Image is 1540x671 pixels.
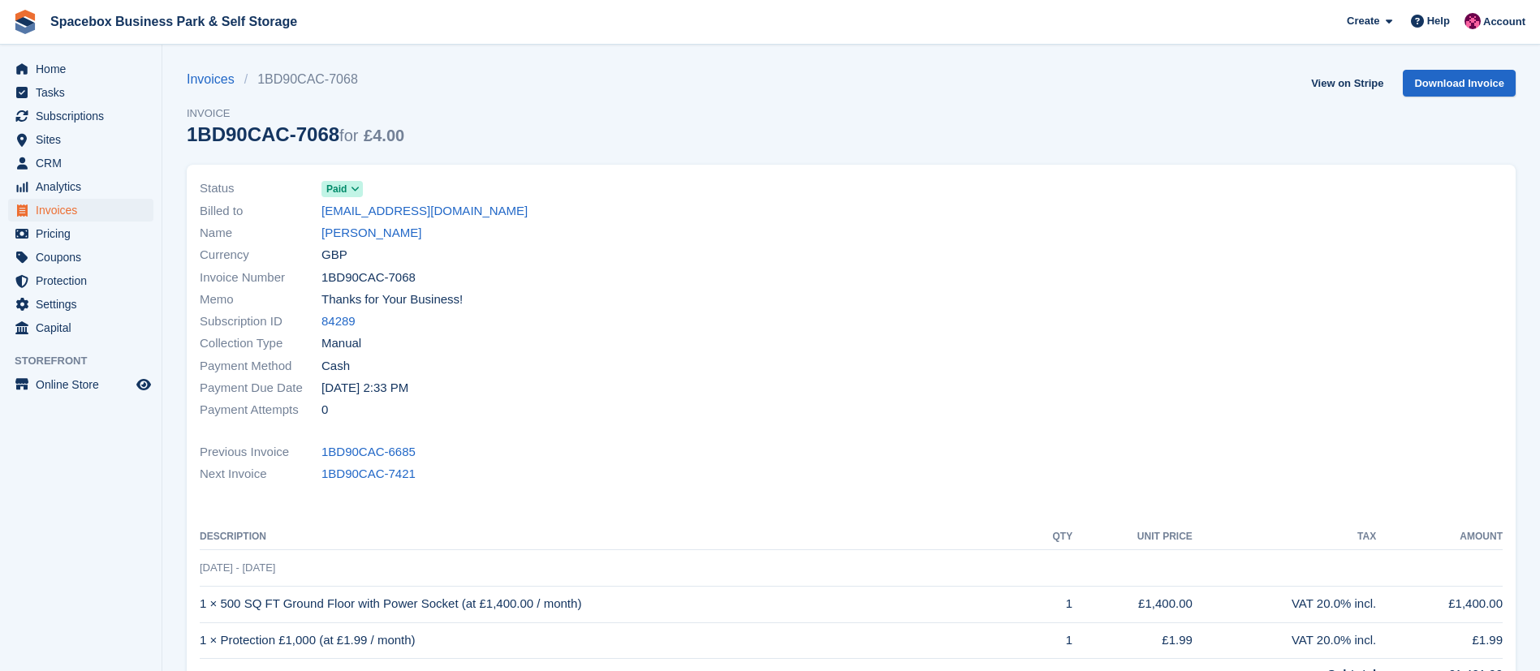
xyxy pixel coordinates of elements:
[1305,70,1390,97] a: View on Stripe
[15,353,162,369] span: Storefront
[321,312,356,331] a: 84289
[321,334,361,353] span: Manual
[8,58,153,80] a: menu
[200,443,321,462] span: Previous Invoice
[1465,13,1481,29] img: Avishka Chauhan
[1193,631,1376,650] div: VAT 20.0% incl.
[200,561,275,574] span: [DATE] - [DATE]
[13,10,37,34] img: stora-icon-8386f47178a22dfd0bd8f6a31ec36ba5ce8667c1dd55bd0f319d3a0aa187defe.svg
[36,316,133,339] span: Capital
[1376,524,1503,550] th: Amount
[36,293,133,316] span: Settings
[200,586,1029,622] td: 1 × 500 SQ FT Ground Floor with Power Socket (at £1,400.00 / month)
[36,199,133,222] span: Invoices
[321,465,416,484] a: 1BD90CAC-7421
[8,269,153,292] a: menu
[321,179,363,198] a: Paid
[1029,622,1073,659] td: 1
[187,105,404,122] span: Invoice
[200,524,1029,550] th: Description
[8,175,153,198] a: menu
[36,222,133,245] span: Pricing
[36,373,133,396] span: Online Store
[8,222,153,245] a: menu
[1072,622,1193,659] td: £1.99
[36,152,133,174] span: CRM
[1427,13,1450,29] span: Help
[321,357,350,376] span: Cash
[36,175,133,198] span: Analytics
[36,81,133,104] span: Tasks
[187,70,244,89] a: Invoices
[200,290,321,309] span: Memo
[1376,586,1503,622] td: £1,400.00
[200,401,321,419] span: Payment Attempts
[321,269,416,287] span: 1BD90CAC-7068
[321,224,421,243] a: [PERSON_NAME]
[8,246,153,269] a: menu
[8,373,153,396] a: menu
[134,375,153,394] a: Preview store
[8,293,153,316] a: menu
[200,334,321,353] span: Collection Type
[187,70,404,89] nav: breadcrumbs
[8,316,153,339] a: menu
[339,127,358,144] span: for
[36,269,133,292] span: Protection
[8,152,153,174] a: menu
[1193,524,1376,550] th: Tax
[200,379,321,398] span: Payment Due Date
[321,290,463,309] span: Thanks for Your Business!
[200,312,321,331] span: Subscription ID
[1193,595,1376,613] div: VAT 20.0% incl.
[321,246,347,265] span: GBP
[36,58,133,80] span: Home
[36,246,133,269] span: Coupons
[200,224,321,243] span: Name
[1072,524,1193,550] th: Unit Price
[321,443,416,462] a: 1BD90CAC-6685
[1029,586,1073,622] td: 1
[1072,586,1193,622] td: £1,400.00
[1483,14,1525,30] span: Account
[200,269,321,287] span: Invoice Number
[1029,524,1073,550] th: QTY
[321,401,328,419] span: 0
[187,123,404,145] div: 1BD90CAC-7068
[8,81,153,104] a: menu
[321,202,528,221] a: [EMAIL_ADDRESS][DOMAIN_NAME]
[36,128,133,151] span: Sites
[200,357,321,376] span: Payment Method
[1347,13,1379,29] span: Create
[321,379,408,398] time: 2025-07-18 13:33:51 UTC
[8,105,153,127] a: menu
[364,127,404,144] span: £4.00
[1403,70,1516,97] a: Download Invoice
[8,128,153,151] a: menu
[44,8,304,35] a: Spacebox Business Park & Self Storage
[200,246,321,265] span: Currency
[8,199,153,222] a: menu
[200,202,321,221] span: Billed to
[1376,622,1503,659] td: £1.99
[200,622,1029,659] td: 1 × Protection £1,000 (at £1.99 / month)
[326,182,347,196] span: Paid
[200,465,321,484] span: Next Invoice
[36,105,133,127] span: Subscriptions
[200,179,321,198] span: Status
